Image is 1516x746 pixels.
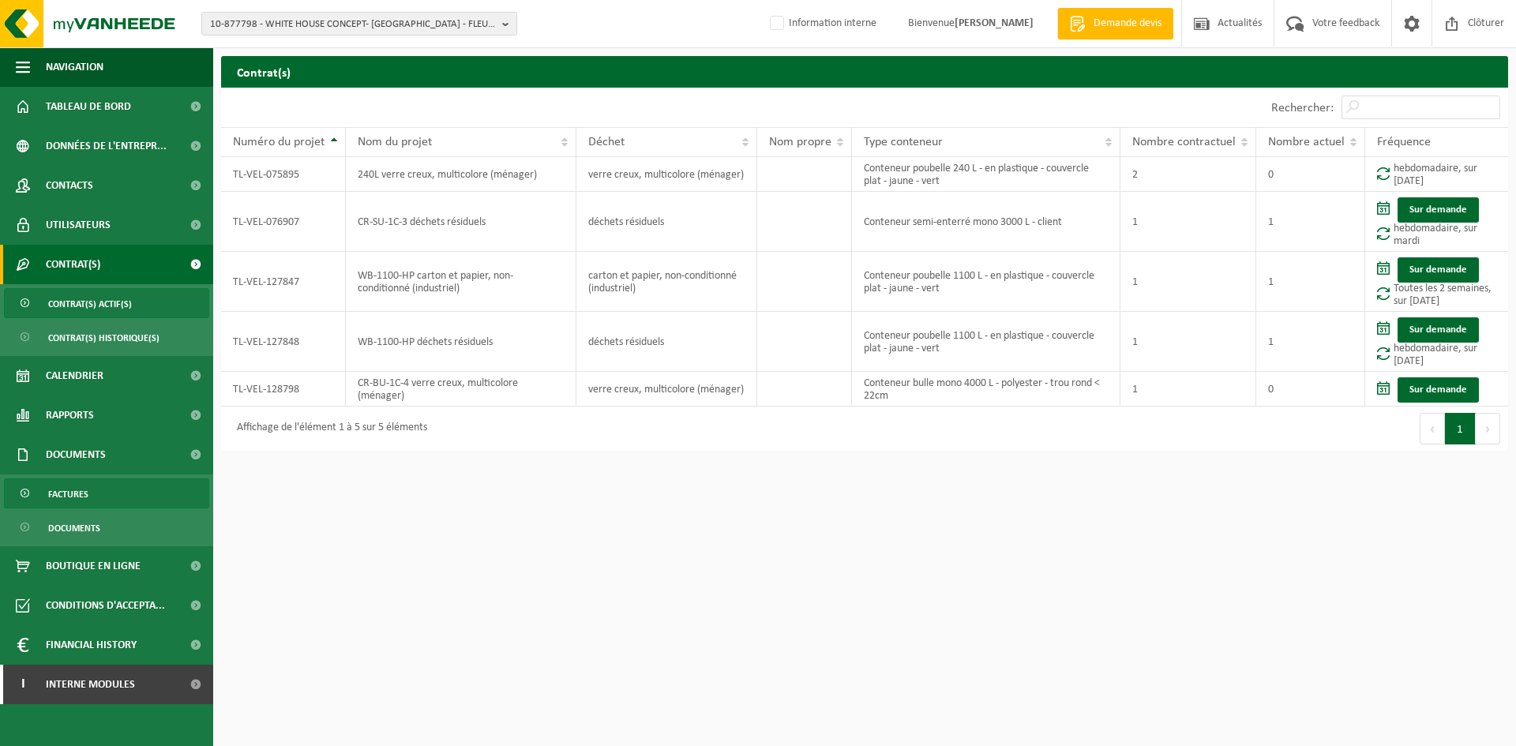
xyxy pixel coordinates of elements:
a: Contrat(s) historique(s) [4,322,209,352]
td: déchets résiduels [576,192,757,252]
td: Conteneur poubelle 1100 L - en plastique - couvercle plat - jaune - vert [852,312,1121,372]
span: Documents [46,435,106,474]
button: 10-877798 - WHITE HOUSE CONCEPT- [GEOGRAPHIC_DATA] - FLEURUS [201,12,517,36]
strong: [PERSON_NAME] [955,17,1034,29]
td: TL-VEL-076907 [221,192,346,252]
span: Contrat(s) actif(s) [48,289,132,319]
span: Nombre actuel [1268,136,1345,148]
span: Contrat(s) historique(s) [48,323,159,353]
td: hebdomadaire, sur [DATE] [1365,312,1508,372]
span: Type conteneur [864,136,943,148]
td: 2 [1120,157,1256,192]
td: 1 [1120,312,1256,372]
span: Interne modules [46,665,135,704]
span: 10-877798 - WHITE HOUSE CONCEPT- [GEOGRAPHIC_DATA] - FLEURUS [210,13,496,36]
td: hebdomadaire, sur [DATE] [1365,157,1508,192]
span: Conditions d'accepta... [46,586,165,625]
td: Conteneur poubelle 240 L - en plastique - couvercle plat - jaune - vert [852,157,1121,192]
span: Déchet [588,136,625,148]
span: Numéro du projet [233,136,325,148]
span: Boutique en ligne [46,546,141,586]
td: WB-1100-HP carton et papier, non-conditionné (industriel) [346,252,576,312]
span: Contrat(s) [46,245,100,284]
button: Previous [1420,413,1445,444]
span: Utilisateurs [46,205,111,245]
td: hebdomadaire, sur mardi [1365,192,1508,252]
a: Sur demande [1398,317,1479,343]
td: Conteneur poubelle 1100 L - en plastique - couvercle plat - jaune - vert [852,252,1121,312]
td: carton et papier, non-conditionné (industriel) [576,252,757,312]
td: 0 [1256,372,1365,407]
span: Nom du projet [358,136,432,148]
td: CR-SU-1C-3 déchets résiduels [346,192,576,252]
span: Tableau de bord [46,87,131,126]
td: Conteneur bulle mono 4000 L - polyester - trou rond < 22cm [852,372,1121,407]
div: Affichage de l'élément 1 à 5 sur 5 éléments [229,414,427,443]
span: Factures [48,479,88,509]
span: Financial History [46,625,137,665]
td: CR-BU-1C-4 verre creux, multicolore (ménager) [346,372,576,407]
td: 240L verre creux, multicolore (ménager) [346,157,576,192]
td: 0 [1256,157,1365,192]
span: Documents [48,513,100,543]
td: Toutes les 2 semaines, sur [DATE] [1365,252,1508,312]
button: 1 [1445,413,1476,444]
td: TL-VEL-128798 [221,372,346,407]
a: Factures [4,478,209,508]
td: TL-VEL-127847 [221,252,346,312]
span: Rapports [46,395,94,435]
td: verre creux, multicolore (ménager) [576,372,757,407]
td: 1 [1256,312,1365,372]
span: Calendrier [46,356,103,395]
span: Demande devis [1090,16,1165,32]
td: verre creux, multicolore (ménager) [576,157,757,192]
td: 1 [1256,192,1365,252]
a: Demande devis [1057,8,1173,39]
span: Données de l'entrepr... [46,126,167,166]
td: TL-VEL-127848 [221,312,346,372]
label: Information interne [767,12,876,36]
span: Nom propre [769,136,831,148]
span: Nombre contractuel [1132,136,1236,148]
td: 1 [1120,372,1256,407]
td: 1 [1120,192,1256,252]
span: Navigation [46,47,103,87]
label: Rechercher: [1271,102,1334,114]
span: Fréquence [1377,136,1431,148]
a: Sur demande [1398,377,1479,403]
button: Next [1476,413,1500,444]
a: Sur demande [1398,197,1479,223]
span: Contacts [46,166,93,205]
td: TL-VEL-075895 [221,157,346,192]
td: WB-1100-HP déchets résiduels [346,312,576,372]
a: Sur demande [1398,257,1479,283]
td: 1 [1120,252,1256,312]
a: Contrat(s) actif(s) [4,288,209,318]
span: I [16,665,30,704]
td: 1 [1256,252,1365,312]
a: Documents [4,512,209,542]
td: Conteneur semi-enterré mono 3000 L - client [852,192,1121,252]
td: déchets résiduels [576,312,757,372]
h2: Contrat(s) [221,56,1508,87]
